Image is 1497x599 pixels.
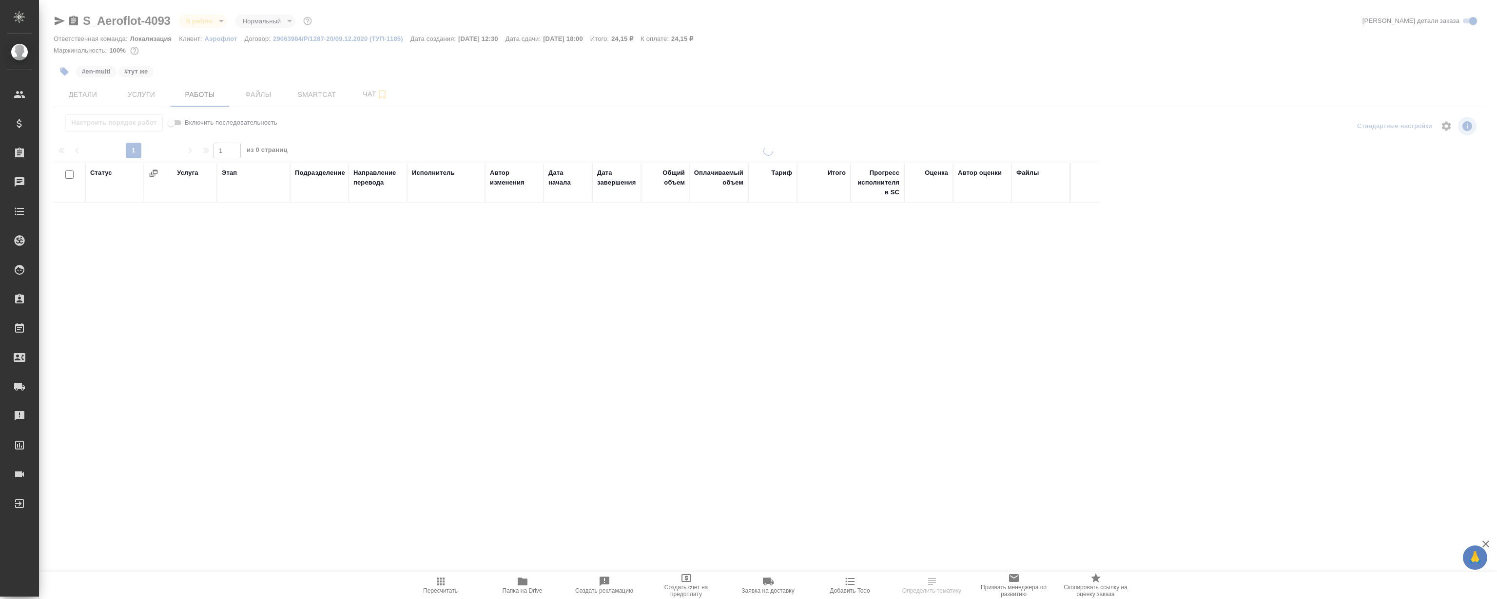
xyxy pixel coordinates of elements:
div: Файлы [1016,168,1039,178]
button: 🙏 [1463,545,1487,570]
div: Автор изменения [490,168,539,187]
div: Автор оценки [958,168,1002,178]
span: 🙏 [1467,547,1483,568]
div: Статус [90,168,112,178]
div: Дата начала [548,168,587,187]
div: Оплачиваемый объем [694,168,743,187]
div: Направление перевода [353,168,402,187]
button: Сгруппировать [149,168,158,178]
div: Прогресс исполнителя в SC [855,168,899,197]
div: Подразделение [295,168,345,178]
div: Услуга [177,168,198,178]
div: Тариф [771,168,792,178]
div: Оценка [925,168,948,178]
div: Этап [222,168,237,178]
div: Дата завершения [597,168,636,187]
div: Исполнитель [412,168,455,178]
div: Итого [828,168,846,178]
div: Общий объем [646,168,685,187]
